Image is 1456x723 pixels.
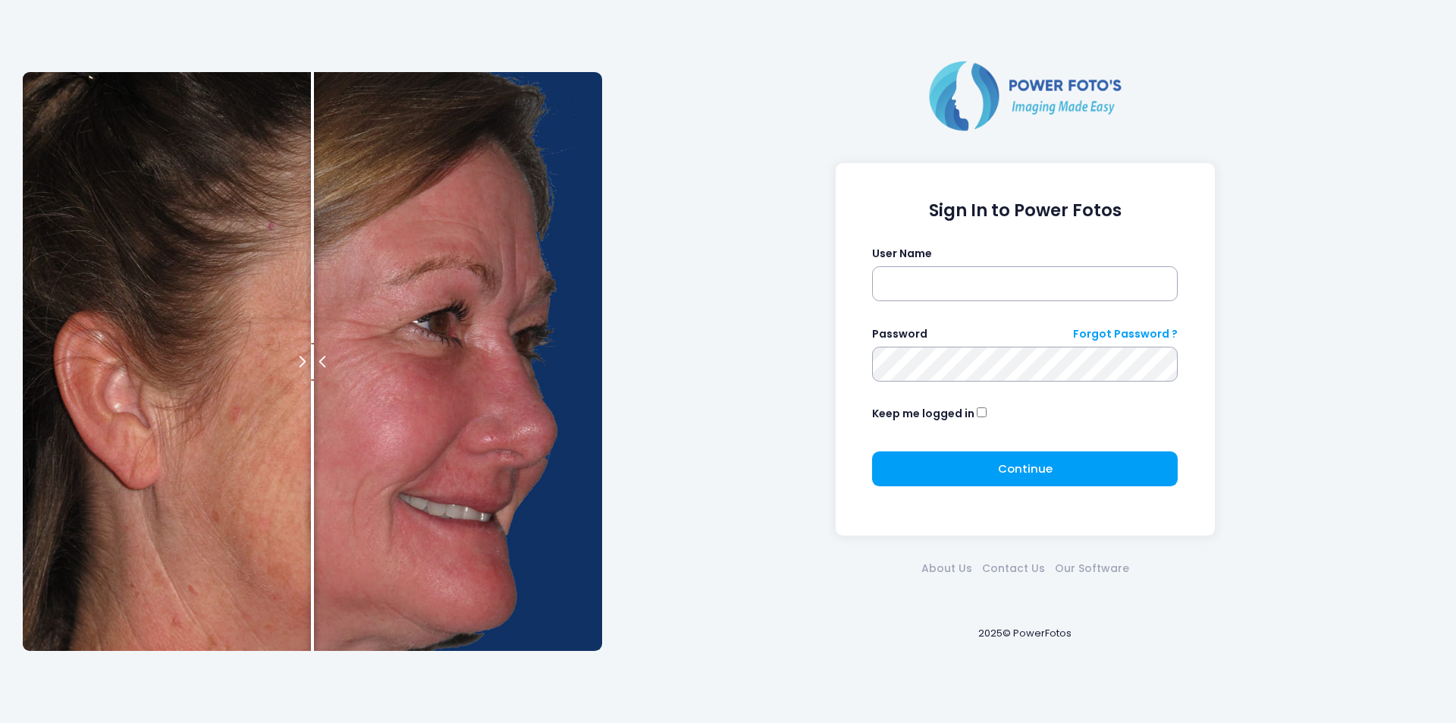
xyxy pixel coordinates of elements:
[916,561,977,577] a: About Us
[872,246,932,262] label: User Name
[1073,326,1178,342] a: Forgot Password ?
[998,461,1053,476] span: Continue
[872,200,1178,221] h1: Sign In to Power Fotos
[977,561,1050,577] a: Contact Us
[872,326,927,342] label: Password
[872,451,1178,486] button: Continue
[872,406,974,422] label: Keep me logged in
[923,58,1128,134] img: Logo
[1050,561,1134,577] a: Our Software
[617,601,1433,665] div: 2025© PowerFotos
